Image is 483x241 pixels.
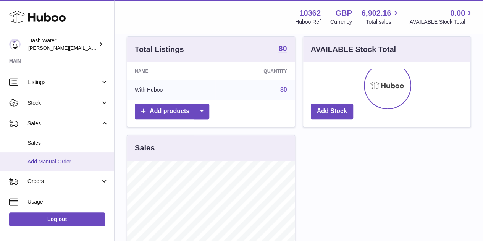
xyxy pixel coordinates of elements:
[409,18,474,26] span: AVAILABLE Stock Total
[278,45,287,52] strong: 80
[27,120,100,127] span: Sales
[366,18,400,26] span: Total sales
[127,80,215,100] td: With Huboo
[280,86,287,93] a: 80
[409,8,474,26] a: 0.00 AVAILABLE Stock Total
[362,8,400,26] a: 6,902.16 Total sales
[135,104,209,119] a: Add products
[27,79,100,86] span: Listings
[295,18,321,26] div: Huboo Ref
[135,44,184,55] h3: Total Listings
[215,62,294,80] th: Quantity
[330,18,352,26] div: Currency
[28,37,97,52] div: Dash Water
[362,8,391,18] span: 6,902.16
[28,45,153,51] span: [PERSON_NAME][EMAIL_ADDRESS][DOMAIN_NAME]
[335,8,352,18] strong: GBP
[135,143,155,153] h3: Sales
[27,178,100,185] span: Orders
[27,139,108,147] span: Sales
[27,198,108,205] span: Usage
[299,8,321,18] strong: 10362
[9,39,21,50] img: james@dash-water.com
[27,158,108,165] span: Add Manual Order
[9,212,105,226] a: Log out
[311,104,353,119] a: Add Stock
[311,44,396,55] h3: AVAILABLE Stock Total
[127,62,215,80] th: Name
[27,99,100,107] span: Stock
[450,8,465,18] span: 0.00
[278,45,287,54] a: 80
